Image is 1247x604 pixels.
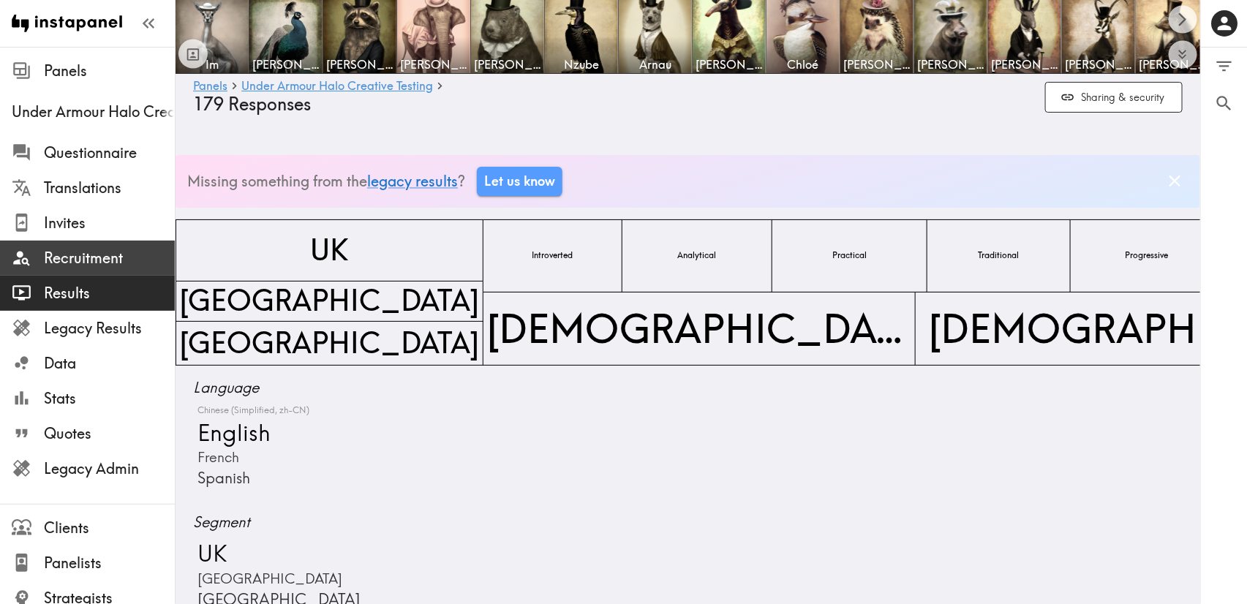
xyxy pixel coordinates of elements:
span: UK [194,538,227,569]
span: Invites [44,213,175,233]
span: English [194,417,271,448]
span: Panels [44,61,175,81]
a: legacy results [367,172,458,190]
span: Questionnaire [44,143,175,163]
a: Under Armour Halo Creative Testing [241,80,433,94]
span: Filter Responses [1214,56,1234,76]
span: Legacy Results [44,318,175,339]
span: UK [308,227,352,273]
span: [PERSON_NAME] [917,56,984,72]
span: [PERSON_NAME] [1065,56,1132,72]
span: [DEMOGRAPHIC_DATA] [483,298,915,358]
button: Scroll right [1169,5,1197,34]
span: [PERSON_NAME] [326,56,393,72]
span: [PERSON_NAME] [400,56,467,72]
span: [PERSON_NAME] [1139,56,1206,72]
span: Arnau [622,56,689,72]
span: Chloé [769,56,837,72]
span: Quotes [44,423,175,444]
span: Im [178,56,246,72]
span: [PERSON_NAME] [696,56,763,72]
span: Traditional [975,246,1022,264]
p: Missing something from the ? [187,171,465,192]
span: [PERSON_NAME] [474,56,541,72]
span: Introverted [530,246,576,264]
span: Data [44,353,175,374]
span: [GEOGRAPHIC_DATA] [194,569,342,589]
button: Sharing & security [1045,82,1183,113]
span: [PERSON_NAME] [843,56,911,72]
button: Expand to show all items [1169,40,1197,69]
span: Panelists [44,553,175,573]
span: 179 Responses [193,94,311,115]
span: Spanish [194,467,250,488]
span: Clients [44,518,175,538]
button: Search [1201,85,1247,122]
a: Panels [193,80,227,94]
span: Legacy Admin [44,458,175,479]
span: Practical [829,246,870,264]
span: Stats [44,388,175,409]
span: Results [44,283,175,303]
span: Search [1214,94,1234,113]
span: Chinese (Simplified, zh-CN) [194,404,309,418]
span: Recruitment [44,248,175,268]
span: [PERSON_NAME] [991,56,1058,72]
button: Dismiss banner [1161,167,1188,195]
button: Filter Responses [1201,48,1247,85]
span: Translations [44,178,175,198]
span: Language [193,377,1183,398]
button: Toggle between responses and questions [178,39,208,69]
a: Let us know [477,167,562,196]
span: Nzube [548,56,615,72]
span: [GEOGRAPHIC_DATA] [176,320,483,366]
span: French [194,448,239,467]
span: Analytical [675,246,720,264]
span: Progressive [1122,246,1171,264]
span: Under Armour Halo Creative Testing [12,102,175,122]
span: Segment [193,512,1183,532]
span: [PERSON_NAME] [252,56,320,72]
span: [GEOGRAPHIC_DATA] [176,278,483,324]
